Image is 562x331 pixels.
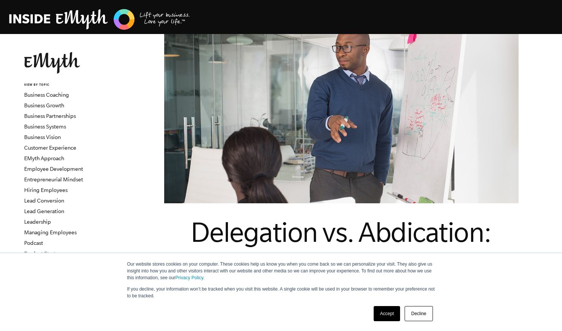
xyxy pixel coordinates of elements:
a: Podcast [24,240,43,246]
a: Lead Conversion [24,198,64,204]
a: Employee Development [24,166,83,172]
a: Entrepreneurial Mindset [24,176,83,183]
a: Business Coaching [24,92,69,98]
a: EMyth Approach [24,155,64,161]
a: Hiring Employees [24,187,68,193]
a: Decline [405,306,433,321]
a: Business Growth [24,102,64,108]
span: Delegation vs. Abdication: Why The Difference Matters [191,217,491,314]
a: Accept [374,306,400,321]
a: Privacy Policy [176,275,203,280]
a: Lead Generation [24,208,64,214]
a: Leadership [24,219,51,225]
p: Our website stores cookies on your computer. These cookies help us know you when you come back so... [127,261,435,281]
h6: VIEW BY TOPIC [24,83,115,88]
a: Managing Employees [24,229,77,235]
img: EMyth Business Coaching [9,8,190,31]
a: Product Strategy [24,251,65,257]
img: EMyth [24,52,80,74]
a: Customer Experience [24,145,76,151]
a: Business Systems [24,124,66,130]
p: If you decline, your information won’t be tracked when you visit this website. A single cookie wi... [127,286,435,299]
a: Business Partnerships [24,113,76,119]
a: Business Vision [24,134,61,140]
